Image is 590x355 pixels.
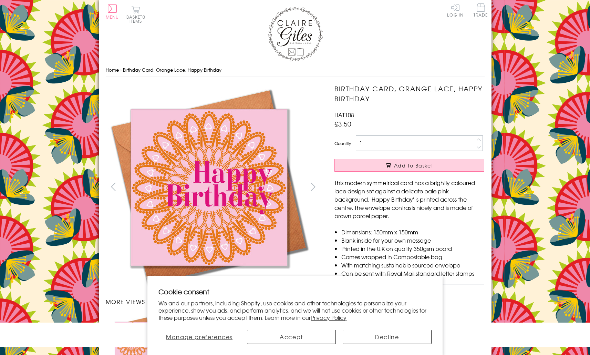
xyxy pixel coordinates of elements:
[341,244,484,253] li: Printed in the U.K on quality 350gsm board
[268,7,323,61] img: Claire Giles Greetings Cards
[106,84,312,291] img: Birthday Card, Orange Lace, Happy Birthday
[247,330,336,344] button: Accept
[106,63,485,77] nav: breadcrumbs
[311,313,346,322] a: Privacy Policy
[341,269,484,277] li: Can be sent with Royal Mail standard letter stamps
[341,236,484,244] li: Blank inside for your own message
[106,179,121,194] button: prev
[334,140,351,146] label: Quantity
[106,4,119,19] button: Menu
[158,300,432,321] p: We and our partners, including Shopify, use cookies and other technologies to personalize your ex...
[447,3,464,17] a: Log In
[341,253,484,261] li: Comes wrapped in Compostable bag
[334,159,484,172] button: Add to Basket
[106,67,119,73] a: Home
[334,84,484,104] h1: Birthday Card, Orange Lace, Happy Birthday
[120,67,122,73] span: ›
[158,287,432,296] h2: Cookie consent
[126,6,145,23] button: Basket0 items
[343,330,432,344] button: Decline
[130,14,145,24] span: 0 items
[341,261,484,269] li: With matching sustainable sourced envelope
[474,3,488,17] span: Trade
[474,3,488,18] a: Trade
[334,179,484,220] p: This modern symmetrical card has a brightly coloured lace design set against a delicate pale pink...
[158,330,240,344] button: Manage preferences
[106,14,119,20] span: Menu
[394,162,433,169] span: Add to Basket
[341,228,484,236] li: Dimensions: 150mm x 150mm
[305,179,321,194] button: next
[123,67,221,73] span: Birthday Card, Orange Lace, Happy Birthday
[106,297,321,306] h3: More views
[166,333,232,341] span: Manage preferences
[334,111,354,119] span: HAT108
[334,119,351,129] span: £3.50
